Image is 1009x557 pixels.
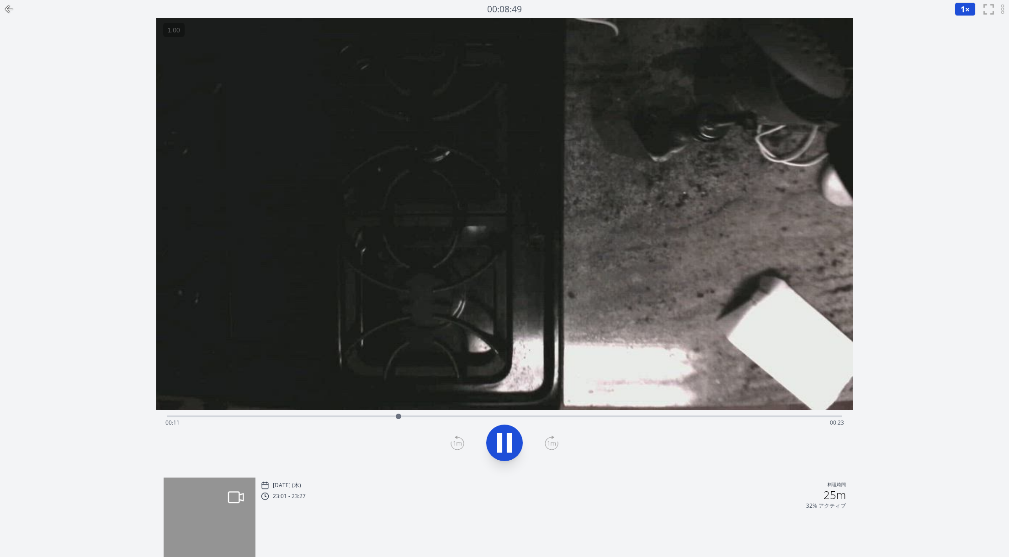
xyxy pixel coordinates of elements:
p: 32% アクティブ [806,502,846,510]
p: [DATE] (木) [273,482,301,489]
h2: 25m [823,489,846,500]
span: 1 [961,4,965,15]
button: 1× [955,2,976,16]
span: 00:23 [830,419,844,426]
span: 00:11 [165,419,180,426]
a: 00:08:49 [487,3,522,16]
p: 23:01 - 23:27 [273,493,306,500]
p: 料理時間 [828,481,846,489]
